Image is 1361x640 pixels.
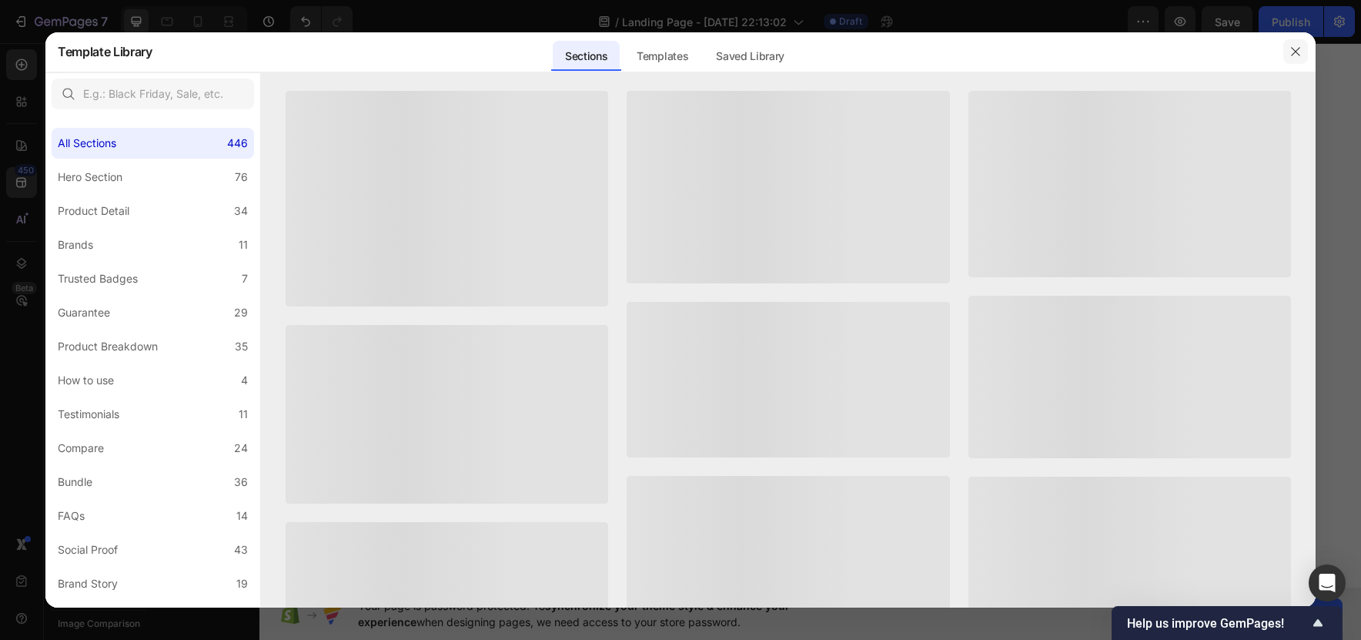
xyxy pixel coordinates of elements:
div: 7 [242,270,248,288]
div: Brands [58,236,93,254]
div: Open Intercom Messenger [1309,565,1346,601]
div: Bundle [58,473,92,491]
div: All Sections [58,134,116,152]
div: 29 [234,303,248,322]
button: Show survey - Help us improve GemPages! [1127,614,1327,632]
div: Templates [624,41,701,72]
div: 446 [227,134,248,152]
span: inspired by CRO experts [378,496,483,510]
div: 34 [234,202,248,220]
div: Brand Story [58,575,118,593]
span: from URL or image [504,496,587,510]
span: Add section [514,442,587,458]
div: Product Detail [58,202,129,220]
div: How to use [58,371,114,390]
div: Rich Text Editor. Editing area: main [264,304,349,320]
div: 11 [239,236,248,254]
div: 24 [234,439,248,457]
div: 35 [235,337,248,356]
div: Sections [553,41,620,72]
span: Help us improve GemPages! [1127,616,1309,631]
div: 76 [235,168,248,186]
div: 43 [234,541,248,559]
div: 11 [239,405,248,424]
div: Guarantee [58,303,110,322]
div: Compare [58,439,104,457]
div: Rich Text Editor. Editing area: main [158,241,456,276]
p: Tutto ciò che devi sapere per creare i tuoi video gratuitamente [159,243,455,275]
div: Choose templates [385,477,478,493]
div: 36 [234,473,248,491]
p: AQUISTA ORA [264,304,349,320]
div: Add blank section [619,477,713,493]
div: 14 [236,507,248,525]
h2: Template Library [58,32,152,72]
div: Trusted Badges [58,270,138,288]
div: Saved Library [704,41,797,72]
div: FAQs [58,507,85,525]
div: Testimonials [58,405,119,424]
button: <p>AQUISTA ORA</p> [219,295,396,330]
span: then drag & drop elements [607,496,722,510]
div: Hero Section [58,168,122,186]
div: Generate layout [506,477,587,493]
div: 4 [241,371,248,390]
div: 19 [236,575,248,593]
div: Product Breakdown [58,337,158,356]
div: Social Proof [58,541,118,559]
input: E.g.: Black Friday, Sale, etc. [52,79,254,109]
